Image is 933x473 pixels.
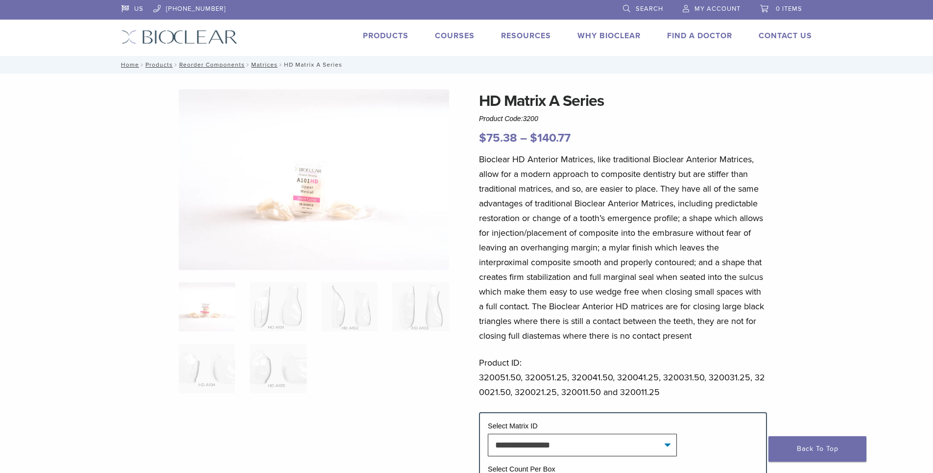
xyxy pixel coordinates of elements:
[479,355,767,399] p: Product ID: 320051.50, 320051.25, 320041.50, 320041.25, 320031.50, 320031.25, 320021.50, 320021.2...
[530,131,571,145] bdi: 140.77
[179,344,235,393] img: HD Matrix A Series - Image 5
[768,436,866,462] a: Back To Top
[636,5,663,13] span: Search
[488,422,538,430] label: Select Matrix ID
[479,89,767,113] h1: HD Matrix A Series
[321,282,378,331] img: HD Matrix A Series - Image 3
[139,62,145,67] span: /
[278,62,284,67] span: /
[173,62,179,67] span: /
[479,115,538,123] span: Product Code:
[776,5,802,13] span: 0 items
[759,31,812,41] a: Contact Us
[250,282,306,331] img: HD Matrix A Series - Image 2
[118,61,139,68] a: Home
[530,131,537,145] span: $
[577,31,641,41] a: Why Bioclear
[121,30,238,44] img: Bioclear
[667,31,732,41] a: Find A Doctor
[479,131,517,145] bdi: 75.38
[520,131,527,145] span: –
[523,115,538,123] span: 3200
[114,56,819,74] nav: HD Matrix A Series
[250,344,306,393] img: HD Matrix A Series - Image 6
[501,31,551,41] a: Resources
[479,152,767,343] p: Bioclear HD Anterior Matrices, like traditional Bioclear Anterior Matrices, allow for a modern ap...
[392,282,449,331] img: HD Matrix A Series - Image 4
[145,61,173,68] a: Products
[251,61,278,68] a: Matrices
[479,131,486,145] span: $
[245,62,251,67] span: /
[435,31,475,41] a: Courses
[179,89,449,270] img: Anterior HD A Series Matrices
[179,61,245,68] a: Reorder Components
[694,5,741,13] span: My Account
[488,465,555,473] label: Select Count Per Box
[363,31,408,41] a: Products
[179,282,235,331] img: Anterior-HD-A-Series-Matrices-324x324.jpg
